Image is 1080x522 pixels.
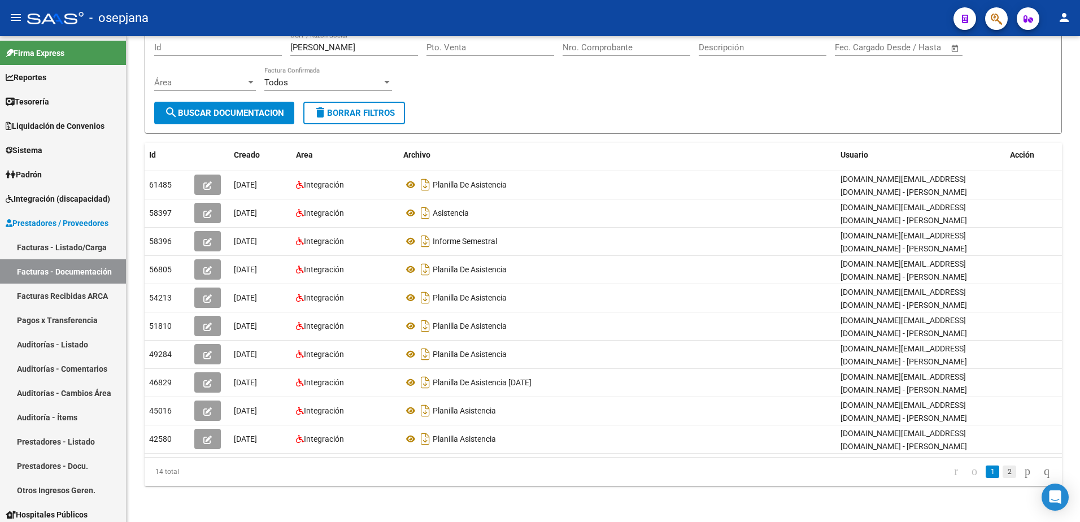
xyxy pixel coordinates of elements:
a: go to first page [949,466,963,478]
a: go to next page [1020,466,1035,478]
input: End date [882,42,937,53]
span: Planilla De Asistencia [433,350,507,359]
span: 54213 [149,293,172,302]
span: Planilla De Asistencia [DATE] [433,378,532,387]
span: [DATE] [234,293,257,302]
i: Descargar documento [418,345,433,363]
mat-icon: person [1057,11,1071,24]
i: Descargar documento [418,176,433,194]
span: Integración [304,350,344,359]
span: Creado [234,150,260,159]
span: Integración [304,237,344,246]
span: Planilla De Asistencia [433,321,507,330]
button: Open calendar [949,42,962,55]
a: go to previous page [966,466,982,478]
span: Archivo [403,150,430,159]
span: Planilla Asistencia [433,434,496,443]
span: [DOMAIN_NAME][EMAIL_ADDRESS][DOMAIN_NAME] - [PERSON_NAME] [841,175,967,197]
span: Usuario [841,150,868,159]
span: 61485 [149,180,172,189]
a: 1 [986,466,999,478]
li: page 2 [1001,462,1018,481]
span: Integración (discapacidad) [6,193,110,205]
span: 51810 [149,321,172,330]
datatable-header-cell: Id [145,143,190,167]
span: Liquidación de Convenios [6,120,104,132]
span: Planilla De Asistencia [433,180,507,189]
span: Borrar Filtros [313,108,395,118]
span: Asistencia [433,208,469,217]
i: Descargar documento [418,373,433,391]
span: 45016 [149,406,172,415]
span: [DOMAIN_NAME][EMAIL_ADDRESS][DOMAIN_NAME] - [PERSON_NAME] [841,372,967,394]
span: Reportes [6,71,46,84]
span: Integración [304,208,344,217]
mat-icon: search [164,106,178,119]
span: Informe Semestral [433,237,497,246]
span: 58396 [149,237,172,246]
span: [DATE] [234,180,257,189]
span: 42580 [149,434,172,443]
i: Descargar documento [418,289,433,307]
span: Acción [1010,150,1034,159]
span: 58397 [149,208,172,217]
datatable-header-cell: Creado [229,143,291,167]
span: Hospitales Públicos [6,508,88,521]
i: Descargar documento [418,430,433,448]
span: [DATE] [234,406,257,415]
span: [DATE] [234,434,257,443]
span: [DATE] [234,208,257,217]
li: page 1 [984,462,1001,481]
span: [DOMAIN_NAME][EMAIL_ADDRESS][DOMAIN_NAME] - [PERSON_NAME] [841,288,967,310]
span: Planilla Asistencia [433,406,496,415]
span: [DATE] [234,265,257,274]
span: [DATE] [234,378,257,387]
span: Integración [304,321,344,330]
datatable-header-cell: Archivo [399,143,836,167]
span: 46829 [149,378,172,387]
div: Open Intercom Messenger [1042,484,1069,511]
span: Planilla De Asistencia [433,265,507,274]
span: [DOMAIN_NAME][EMAIL_ADDRESS][DOMAIN_NAME] - [PERSON_NAME] [841,401,967,423]
span: Sistema [6,144,42,156]
span: [DOMAIN_NAME][EMAIL_ADDRESS][DOMAIN_NAME] - [PERSON_NAME] [841,203,967,225]
i: Descargar documento [418,260,433,279]
button: Borrar Filtros [303,102,405,124]
span: Planilla De Asistencia [433,293,507,302]
span: [DATE] [234,321,257,330]
span: [DOMAIN_NAME][EMAIL_ADDRESS][DOMAIN_NAME] - [PERSON_NAME] [841,231,967,253]
span: Integración [304,434,344,443]
span: [DOMAIN_NAME][EMAIL_ADDRESS][DOMAIN_NAME] - [PERSON_NAME] [841,259,967,281]
span: Firma Express [6,47,64,59]
i: Descargar documento [418,204,433,222]
span: Integración [304,293,344,302]
span: Id [149,150,156,159]
span: Integración [304,265,344,274]
button: Buscar Documentacion [154,102,294,124]
span: 49284 [149,350,172,359]
span: [DOMAIN_NAME][EMAIL_ADDRESS][DOMAIN_NAME] - [PERSON_NAME] [841,429,967,451]
datatable-header-cell: Usuario [836,143,1005,167]
span: Todos [264,77,288,88]
input: Start date [835,42,872,53]
span: Area [296,150,313,159]
mat-icon: delete [313,106,327,119]
span: Tesorería [6,95,49,108]
span: [DOMAIN_NAME][EMAIL_ADDRESS][DOMAIN_NAME] - [PERSON_NAME] [841,316,967,338]
span: [DOMAIN_NAME][EMAIL_ADDRESS][DOMAIN_NAME] - [PERSON_NAME] [841,344,967,366]
span: 56805 [149,265,172,274]
span: Integración [304,180,344,189]
i: Descargar documento [418,317,433,335]
datatable-header-cell: Acción [1005,143,1062,167]
i: Descargar documento [418,402,433,420]
datatable-header-cell: Area [291,143,399,167]
span: Integración [304,378,344,387]
span: Área [154,77,246,88]
span: [DATE] [234,237,257,246]
mat-icon: menu [9,11,23,24]
span: Prestadores / Proveedores [6,217,108,229]
span: Padrón [6,168,42,181]
div: 14 total [145,458,326,486]
i: Descargar documento [418,232,433,250]
a: 2 [1003,466,1016,478]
